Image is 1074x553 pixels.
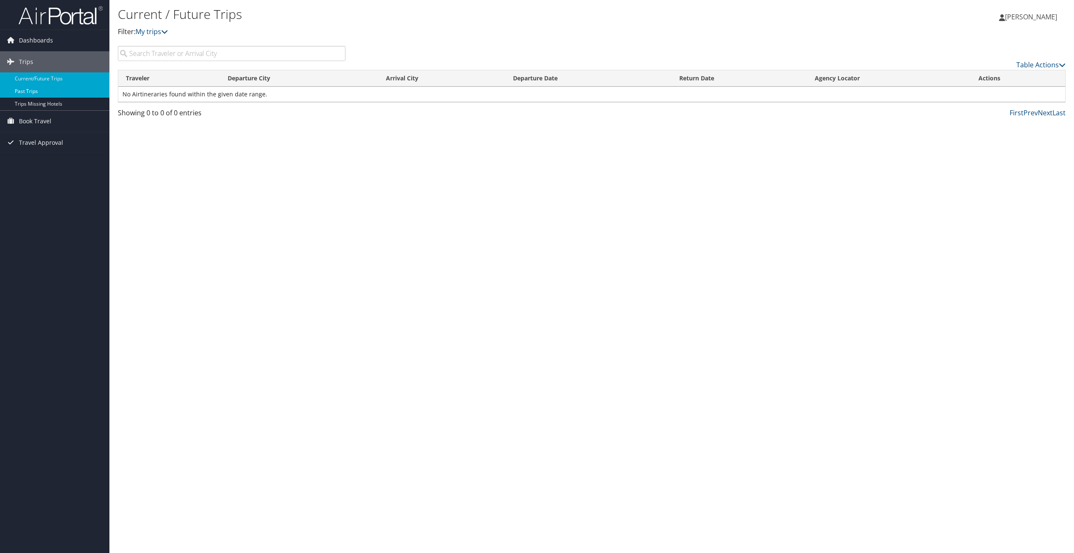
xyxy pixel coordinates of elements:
[1010,108,1023,117] a: First
[1023,108,1038,117] a: Prev
[220,70,378,87] th: Departure City: activate to sort column ascending
[19,5,103,25] img: airportal-logo.png
[19,111,51,132] span: Book Travel
[1038,108,1053,117] a: Next
[136,27,168,36] a: My trips
[19,51,33,72] span: Trips
[1053,108,1066,117] a: Last
[118,70,220,87] th: Traveler: activate to sort column ascending
[505,70,671,87] th: Departure Date: activate to sort column descending
[118,46,346,61] input: Search Traveler or Arrival City
[118,27,750,37] p: Filter:
[1016,60,1066,69] a: Table Actions
[971,70,1065,87] th: Actions
[378,70,505,87] th: Arrival City: activate to sort column ascending
[19,30,53,51] span: Dashboards
[118,87,1065,102] td: No Airtineraries found within the given date range.
[118,5,750,23] h1: Current / Future Trips
[1005,12,1057,21] span: [PERSON_NAME]
[807,70,971,87] th: Agency Locator: activate to sort column ascending
[118,108,346,122] div: Showing 0 to 0 of 0 entries
[19,132,63,153] span: Travel Approval
[999,4,1066,29] a: [PERSON_NAME]
[672,70,808,87] th: Return Date: activate to sort column ascending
